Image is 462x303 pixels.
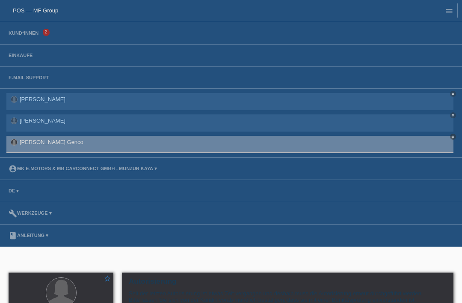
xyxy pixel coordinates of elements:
[9,231,17,240] i: book
[4,53,37,58] a: Einkäufe
[4,188,23,193] a: DE ▾
[9,165,17,173] i: account_circle
[20,139,83,145] a: [PERSON_NAME] Genco
[104,275,111,282] i: star_border
[104,275,111,284] a: star_border
[445,7,453,15] i: menu
[441,8,458,13] a: menu
[450,134,456,140] a: close
[20,96,65,102] a: [PERSON_NAME]
[13,7,58,14] a: POS — MF Group
[451,113,455,117] i: close
[9,209,17,218] i: build
[4,75,53,80] a: E-Mail Support
[4,233,53,238] a: bookAnleitung ▾
[450,112,456,118] a: close
[20,117,65,124] a: [PERSON_NAME]
[129,290,447,303] div: Seit der letzten Autorisierung ist etwas Zeit vergangen und deshalb muss die Autorisierung erneut...
[4,166,161,171] a: account_circleMK E-MOTORS & MB CarConnect GmbH - Munzur Kaya ▾
[4,30,43,36] a: Kund*innen
[4,210,56,216] a: buildWerkzeuge ▾
[43,29,50,36] span: 2
[129,277,447,290] h2: Autorisierung
[450,91,456,97] a: close
[451,135,455,139] i: close
[451,92,455,96] i: close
